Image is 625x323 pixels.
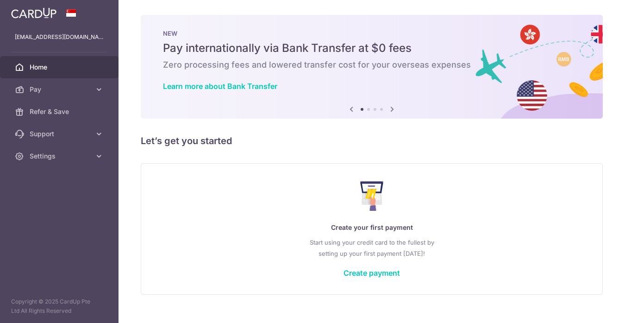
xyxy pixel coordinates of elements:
[163,82,277,91] a: Learn more about Bank Transfer
[30,85,91,94] span: Pay
[160,237,584,259] p: Start using your credit card to the fullest by setting up your first payment [DATE]!
[360,181,384,211] img: Make Payment
[30,129,91,139] span: Support
[30,152,91,161] span: Settings
[160,222,584,233] p: Create your first payment
[15,32,104,42] p: [EMAIL_ADDRESS][DOMAIN_NAME]
[30,107,91,116] span: Refer & Save
[163,30,581,37] p: NEW
[30,63,91,72] span: Home
[163,41,581,56] h5: Pay internationally via Bank Transfer at $0 fees
[141,15,603,119] img: Bank transfer banner
[141,133,603,148] h5: Let’s get you started
[11,7,56,19] img: CardUp
[163,59,581,70] h6: Zero processing fees and lowered transfer cost for your overseas expenses
[344,268,400,278] a: Create payment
